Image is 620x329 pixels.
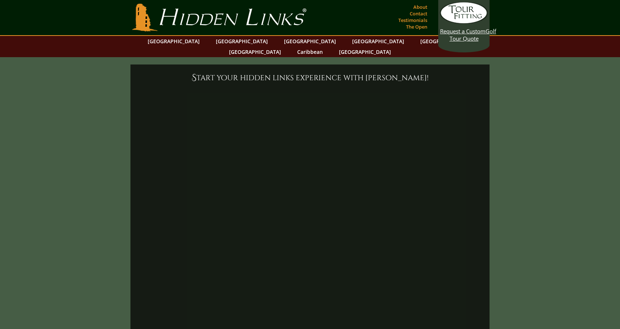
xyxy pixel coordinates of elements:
[144,36,203,47] a: [GEOGRAPHIC_DATA]
[408,8,429,19] a: Contact
[412,2,429,12] a: About
[138,72,482,84] h6: Start your Hidden Links experience with [PERSON_NAME]!
[396,15,429,25] a: Testimonials
[440,2,488,42] a: Request a CustomGolf Tour Quote
[348,36,408,47] a: [GEOGRAPHIC_DATA]
[225,47,285,57] a: [GEOGRAPHIC_DATA]
[417,36,476,47] a: [GEOGRAPHIC_DATA]
[440,27,486,35] span: Request a Custom
[212,36,272,47] a: [GEOGRAPHIC_DATA]
[404,22,429,32] a: The Open
[138,88,482,282] iframe: Start your Hidden Links experience with Sir Nick!
[294,47,326,57] a: Caribbean
[335,47,395,57] a: [GEOGRAPHIC_DATA]
[280,36,340,47] a: [GEOGRAPHIC_DATA]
